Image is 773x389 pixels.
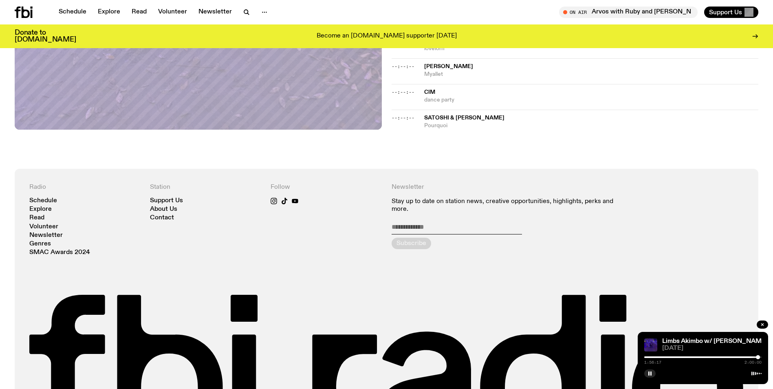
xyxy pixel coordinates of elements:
a: SMAC Awards 2024 [29,250,90,256]
a: Support Us [150,198,183,204]
a: Limbs Akimbo w/ [PERSON_NAME] [662,338,768,345]
a: Schedule [54,7,91,18]
span: dance party [424,96,759,104]
a: Schedule [29,198,57,204]
a: Read [127,7,152,18]
span: --:--:-- [392,115,414,121]
button: On AirArvos with Ruby and [PERSON_NAME] [559,7,698,18]
button: Support Us [704,7,758,18]
span: lovelorn [424,45,759,53]
a: Genres [29,241,51,247]
span: [PERSON_NAME] [424,64,473,69]
a: Read [29,215,44,221]
a: Explore [29,206,52,212]
a: Newsletter [29,232,63,239]
span: 1:56:17 [644,360,661,365]
p: Become an [DOMAIN_NAME] supporter [DATE] [317,33,457,40]
h3: Donate to [DOMAIN_NAME] [15,29,76,43]
h4: Follow [271,183,381,191]
span: 2:00:00 [744,360,762,365]
a: Newsletter [194,7,237,18]
a: Volunteer [29,224,58,230]
span: Myallet [424,71,759,78]
span: Pourquoi [424,122,759,130]
button: Subscribe [392,238,431,249]
span: --:--:-- [392,89,414,95]
span: [DATE] [662,345,762,351]
h4: Station [150,183,261,191]
span: CiM [424,89,435,95]
a: About Us [150,206,177,212]
a: Explore [93,7,125,18]
h4: Newsletter [392,183,623,191]
span: --:--:-- [392,63,414,70]
a: Contact [150,215,174,221]
a: Volunteer [153,7,192,18]
p: Stay up to date on station news, creative opportunities, highlights, perks and more. [392,198,623,213]
span: Support Us [709,9,742,16]
h4: Radio [29,183,140,191]
span: Satoshi & [PERSON_NAME] [424,115,504,121]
